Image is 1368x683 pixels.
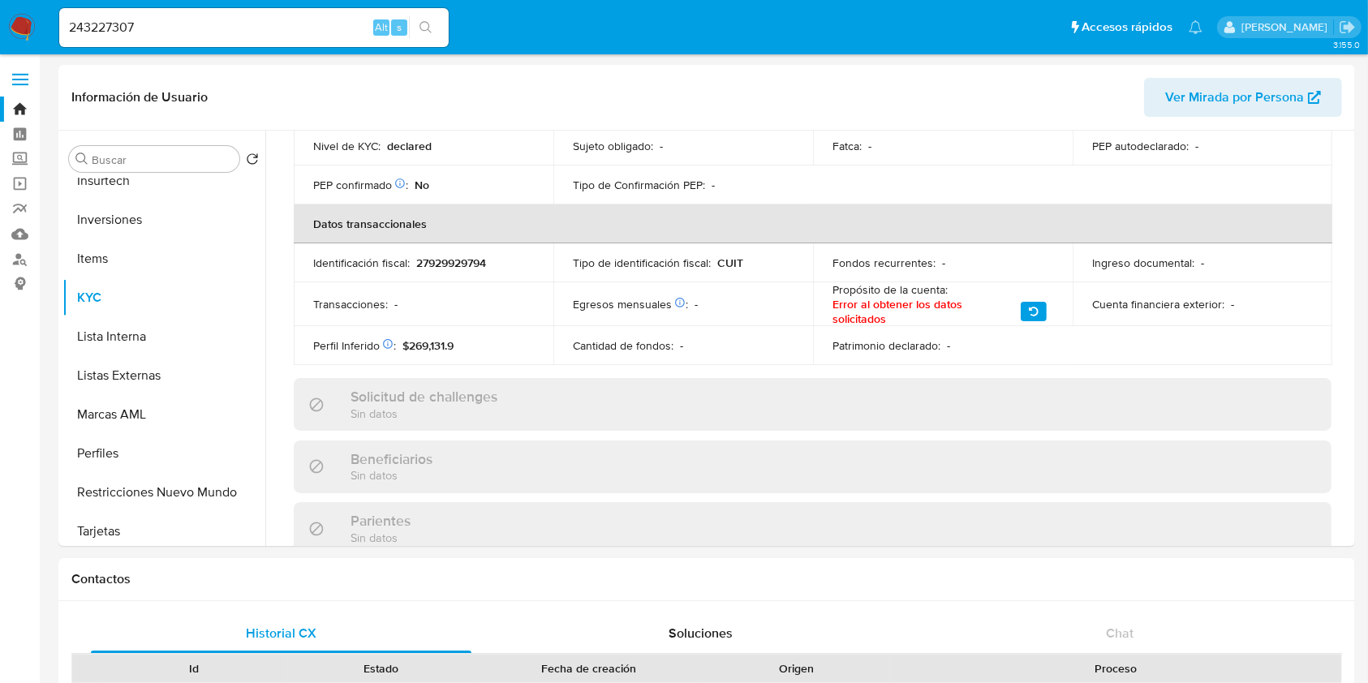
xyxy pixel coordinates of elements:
[92,152,233,167] input: Buscar
[415,178,429,192] p: No
[1082,19,1172,36] span: Accesos rápidos
[416,256,486,270] p: 27929929794
[313,297,388,311] p: Transacciones :
[1339,19,1356,36] a: Salir
[313,256,410,270] p: Identificación fiscal :
[832,139,862,153] p: Fatca :
[1231,297,1234,311] p: -
[375,19,388,35] span: Alt
[1092,297,1224,311] p: Cuenta financiera exterior :
[351,406,497,421] p: Sin datos
[695,297,698,311] p: -
[660,139,663,153] p: -
[573,139,653,153] p: Sujeto obligado :
[832,282,948,297] p: Propósito de la cuenta :
[59,17,449,38] input: Buscar usuario o caso...
[397,19,402,35] span: s
[313,178,408,192] p: PEP confirmado :
[62,512,265,551] button: Tarjetas
[832,338,940,353] p: Patrimonio declarado :
[1092,139,1189,153] p: PEP autodeclarado :
[942,256,945,270] p: -
[112,660,277,677] div: Id
[351,512,411,530] h3: Parientes
[313,139,381,153] p: Nivel de KYC :
[1165,78,1304,117] span: Ver Mirada por Persona
[71,571,1342,587] h1: Contactos
[409,16,442,39] button: search-icon
[573,256,711,270] p: Tipo de identificación fiscal :
[62,395,265,434] button: Marcas AML
[294,440,1331,493] div: BeneficiariosSin datos
[313,338,396,353] p: Perfil Inferido :
[351,388,497,406] h3: Solicitud de challenges
[1195,139,1198,153] p: -
[62,161,265,200] button: Insurtech
[351,467,432,483] p: Sin datos
[1106,624,1134,642] span: Chat
[947,338,950,353] p: -
[402,337,454,354] span: $269,131.9
[351,450,432,468] h3: Beneficiarios
[62,239,265,278] button: Items
[62,317,265,356] button: Lista Interna
[1092,256,1194,270] p: Ingreso documental :
[901,660,1330,677] div: Proceso
[294,204,1332,243] th: Datos transaccionales
[573,338,673,353] p: Cantidad de fondos :
[717,256,743,270] p: CUIT
[714,660,879,677] div: Origen
[294,378,1331,431] div: Solicitud de challengesSin datos
[62,434,265,473] button: Perfiles
[71,89,208,105] h1: Información de Usuario
[387,139,432,153] p: declared
[832,256,936,270] p: Fondos recurrentes :
[394,297,398,311] p: -
[1144,78,1342,117] button: Ver Mirada por Persona
[1189,20,1202,34] a: Notificaciones
[669,624,733,642] span: Soluciones
[246,624,316,642] span: Historial CX
[573,178,705,192] p: Tipo de Confirmación PEP :
[832,297,1014,326] span: Error al obtener los datos solicitados
[486,660,691,677] div: Fecha de creación
[246,152,259,170] button: Volver al orden por defecto
[62,200,265,239] button: Inversiones
[62,473,265,512] button: Restricciones Nuevo Mundo
[294,502,1331,555] div: ParientesSin datos
[75,152,88,165] button: Buscar
[62,356,265,395] button: Listas Externas
[868,139,871,153] p: -
[62,278,265,317] button: KYC
[351,530,411,545] p: Sin datos
[299,660,464,677] div: Estado
[1241,19,1333,35] p: eliana.eguerrero@mercadolibre.com
[573,297,688,311] p: Egresos mensuales :
[680,338,683,353] p: -
[1201,256,1204,270] p: -
[712,178,715,192] p: -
